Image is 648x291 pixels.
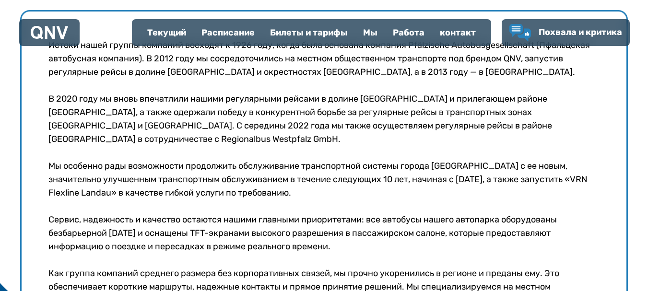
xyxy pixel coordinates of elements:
[201,27,255,38] font: Расписание
[385,20,432,45] a: Работа
[270,27,348,38] font: Билеты и тарифы
[440,27,476,38] font: контакт
[194,20,262,45] a: Расписание
[48,214,557,252] font: Сервис, надежность и качество остаются нашими главными приоритетами: все автобусы нашего автопарк...
[140,20,194,45] a: Текущий
[432,20,483,45] a: контакт
[509,24,622,41] a: Похвала и критика
[539,27,622,37] font: Похвала и критика
[355,20,385,45] a: Мы
[363,27,377,38] font: Мы
[147,27,186,38] font: Текущий
[262,20,355,45] a: Билеты и тарифы
[31,26,68,39] img: Логотип QNV
[31,23,68,42] a: Логотип QNV
[48,40,590,77] font: Истоки нашей группы компаний восходят к 1926 году, когда была основана компания Pfälzische Autobu...
[48,161,588,198] font: Мы особенно рады возможности продолжить обслуживание транспортной системы города [GEOGRAPHIC_DATA...
[48,93,552,144] font: В 2020 году мы вновь впечатлили нашими регулярными рейсами в долине [GEOGRAPHIC_DATA] и прилегающ...
[393,27,424,38] font: Работа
